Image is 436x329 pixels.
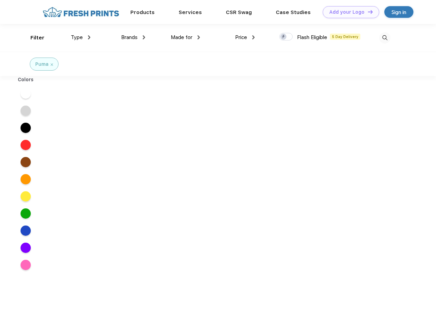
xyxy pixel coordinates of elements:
[88,35,90,39] img: dropdown.png
[130,9,155,15] a: Products
[235,34,247,40] span: Price
[330,34,360,40] span: 5 Day Delivery
[71,34,83,40] span: Type
[329,9,364,15] div: Add your Logo
[252,35,255,39] img: dropdown.png
[384,6,413,18] a: Sign in
[51,63,53,66] img: filter_cancel.svg
[226,9,252,15] a: CSR Swag
[197,35,200,39] img: dropdown.png
[143,35,145,39] img: dropdown.png
[35,61,49,68] div: Puma
[171,34,192,40] span: Made for
[121,34,138,40] span: Brands
[30,34,44,42] div: Filter
[379,32,390,44] img: desktop_search.svg
[368,10,373,14] img: DT
[392,8,406,16] div: Sign in
[41,6,121,18] img: fo%20logo%202.webp
[297,34,327,40] span: Flash Eligible
[179,9,202,15] a: Services
[13,76,39,83] div: Colors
